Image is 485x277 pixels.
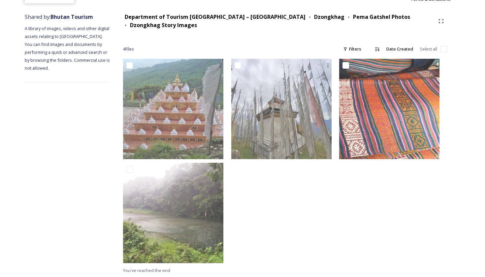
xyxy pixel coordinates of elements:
div: Date Created [383,43,416,55]
strong: Department of Tourism [GEOGRAPHIC_DATA] – [GEOGRAPHIC_DATA] [125,13,306,20]
img: pg2.jpg [339,59,439,159]
span: You've reached the end [123,267,170,273]
span: Select all [420,46,437,52]
img: pg1.jpg [123,163,223,263]
strong: Dzongkhag [314,13,344,20]
strong: Pema Gatshel Photos [353,13,410,20]
div: Filters [340,43,365,55]
span: A library of images, videos and other digital assets relating to [GEOGRAPHIC_DATA]. You can find ... [25,25,111,71]
span: 4 file s [123,46,134,52]
strong: Dzongkhag Story Images [130,21,197,29]
strong: Bhutan Tourism [50,13,93,20]
img: pg3.jpg [123,59,223,159]
img: pg4.jpg [231,59,332,159]
span: Shared by: [25,13,93,20]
